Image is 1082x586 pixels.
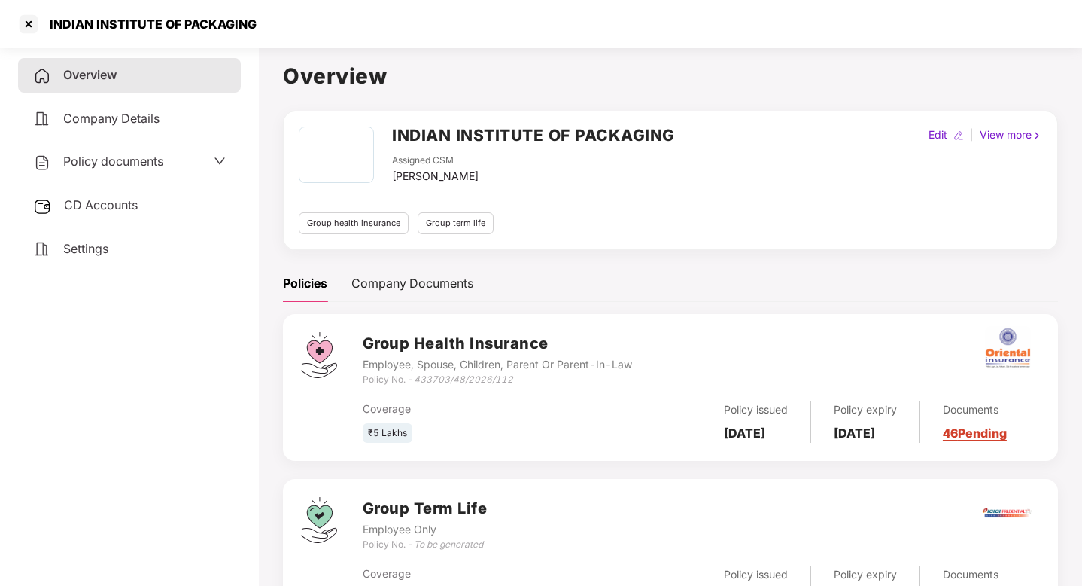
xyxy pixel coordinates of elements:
[283,274,327,293] div: Policies
[33,197,52,215] img: svg+xml;base64,PHN2ZyB3aWR0aD0iMjUiIGhlaWdodD0iMjQiIHZpZXdCb3g9IjAgMCAyNSAyNCIgZmlsbD0ibm9uZSIgeG...
[283,60,1058,93] h1: Overview
[351,274,473,293] div: Company Documents
[724,401,788,418] div: Policy issued
[967,127,977,143] div: |
[363,497,488,520] h3: Group Term Life
[943,401,1007,418] div: Documents
[943,566,1007,583] div: Documents
[724,566,788,583] div: Policy issued
[33,240,51,258] img: svg+xml;base64,PHN2ZyB4bWxucz0iaHR0cDovL3d3dy53My5vcmcvMjAwMC9zdmciIHdpZHRoPSIyNCIgaGVpZ2h0PSIyNC...
[363,356,632,373] div: Employee, Spouse, Children, Parent Or Parent-In-Law
[363,401,588,417] div: Coverage
[299,212,409,234] div: Group health insurance
[363,332,632,356] h3: Group Health Insurance
[392,123,675,148] h2: INDIAN INSTITUTE OF PACKAGING
[363,373,632,387] div: Policy No. -
[981,322,1034,374] img: oi.png
[414,374,513,385] i: 433703/48/2026/112
[33,154,51,172] img: svg+xml;base64,PHN2ZyB4bWxucz0iaHR0cDovL3d3dy53My5vcmcvMjAwMC9zdmciIHdpZHRoPSIyNCIgaGVpZ2h0PSIyNC...
[63,67,117,82] span: Overview
[64,197,138,212] span: CD Accounts
[953,130,964,141] img: editIcon
[414,539,483,550] i: To be generated
[301,497,337,543] img: svg+xml;base64,PHN2ZyB4bWxucz0iaHR0cDovL3d3dy53My5vcmcvMjAwMC9zdmciIHdpZHRoPSI0Ny43MTQiIGhlaWdodD...
[33,110,51,128] img: svg+xml;base64,PHN2ZyB4bWxucz0iaHR0cDovL3d3dy53My5vcmcvMjAwMC9zdmciIHdpZHRoPSIyNCIgaGVpZ2h0PSIyNC...
[834,426,875,441] b: [DATE]
[363,538,488,552] div: Policy No. -
[977,127,1045,143] div: View more
[925,127,950,143] div: Edit
[834,566,897,583] div: Policy expiry
[41,17,257,32] div: INDIAN INSTITUTE OF PACKAGING
[301,332,337,378] img: svg+xml;base64,PHN2ZyB4bWxucz0iaHR0cDovL3d3dy53My5vcmcvMjAwMC9zdmciIHdpZHRoPSI0Ny43MTQiIGhlaWdodD...
[392,154,479,168] div: Assigned CSM
[33,67,51,85] img: svg+xml;base64,PHN2ZyB4bWxucz0iaHR0cDovL3d3dy53My5vcmcvMjAwMC9zdmciIHdpZHRoPSIyNCIgaGVpZ2h0PSIyNC...
[834,401,897,418] div: Policy expiry
[981,487,1034,539] img: iciciprud.png
[214,155,226,167] span: down
[943,426,1007,441] a: 46 Pending
[392,168,479,185] div: [PERSON_NAME]
[724,426,765,441] b: [DATE]
[63,154,163,169] span: Policy documents
[363,566,588,582] div: Coverage
[1032,130,1042,141] img: rightIcon
[363,423,412,444] div: ₹5 Lakhs
[63,241,108,256] span: Settings
[63,111,160,126] span: Company Details
[363,521,488,538] div: Employee Only
[418,212,494,234] div: Group term life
